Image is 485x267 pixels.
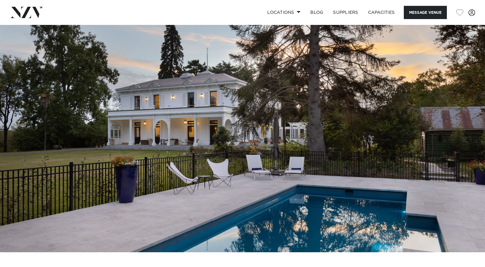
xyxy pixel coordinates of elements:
[404,6,447,19] button: Message Venue
[305,6,328,19] a: BLOG
[328,6,363,19] a: SUPPLIERS
[363,6,400,19] a: Capacities
[10,7,43,18] img: nzv-logo.png
[262,6,305,19] a: Locations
